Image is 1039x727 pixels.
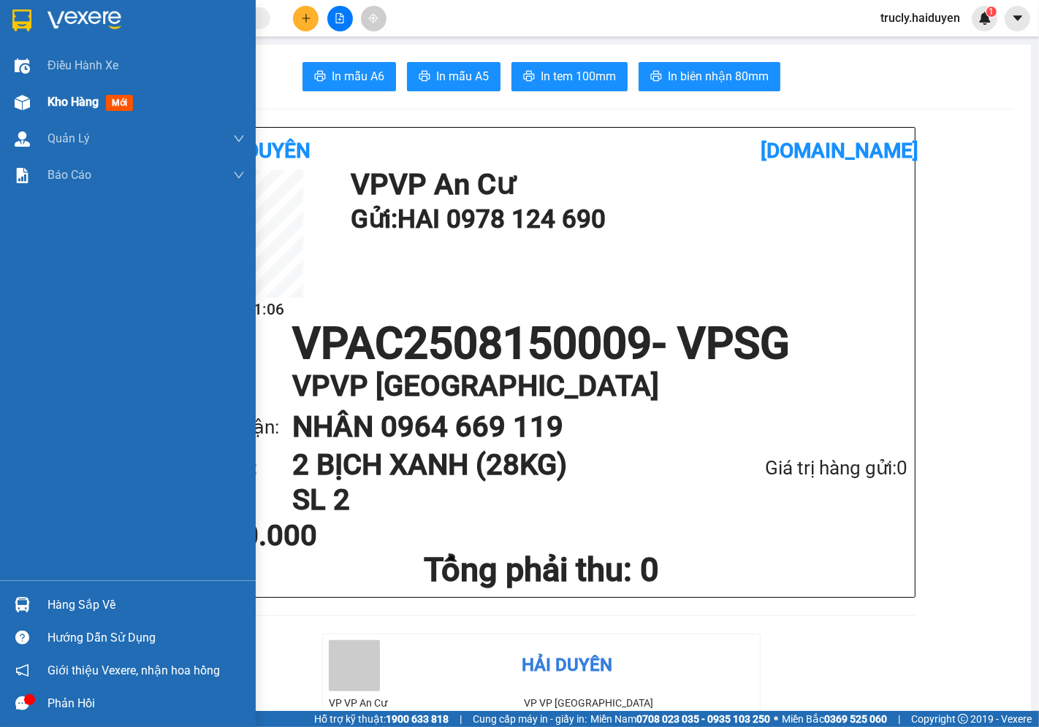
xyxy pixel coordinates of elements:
[47,166,91,184] span: Báo cáo
[15,95,30,110] img: warehouse-icon
[327,6,353,31] button: file-add
[989,7,994,17] span: 1
[15,131,30,147] img: warehouse-icon
[978,12,992,25] img: icon-new-feature
[460,711,462,727] span: |
[15,631,29,645] span: question-circle
[292,482,688,518] h1: SL 2
[541,67,616,85] span: In tem 100mm
[782,711,887,727] span: Miền Bắc
[523,70,535,84] span: printer
[898,711,900,727] span: |
[293,6,319,31] button: plus
[233,133,245,145] span: down
[302,62,396,91] button: printerIn mẫu A6
[668,67,769,85] span: In biên nhận 80mm
[47,56,118,74] span: Điều hành xe
[47,661,220,680] span: Giới thiệu Vexere, nhận hoa hồng
[824,713,887,725] strong: 0369 525 060
[639,62,780,91] button: printerIn biên nhận 80mm
[958,714,968,724] span: copyright
[361,6,387,31] button: aim
[175,322,907,366] h1: VPAC2508150009 - VPSG
[106,95,133,111] span: mới
[407,62,501,91] button: printerIn mẫu A5
[329,695,524,711] li: VP VP An Cư
[125,12,273,47] div: VP [GEOGRAPHIC_DATA]
[473,711,587,727] span: Cung cấp máy in - giấy in:
[650,70,662,84] span: printer
[436,67,489,85] span: In mẫu A5
[986,7,997,17] sup: 1
[12,12,115,30] div: VP An Cư
[332,67,384,85] span: In mẫu A6
[335,13,345,23] span: file-add
[47,594,245,616] div: Hàng sắp về
[688,453,907,483] div: Giá trị hàng gửi: 0
[761,139,919,163] b: [DOMAIN_NAME]
[175,521,417,550] div: Rồi 60.000
[12,47,115,68] div: 0978124690
[47,129,90,147] span: Quản Lý
[11,94,117,112] div: 60.000
[869,9,972,27] span: trucly.haiduyen
[524,695,719,711] li: VP VP [GEOGRAPHIC_DATA]
[125,47,273,65] div: NHÂN
[368,13,378,23] span: aim
[15,597,30,612] img: warehouse-icon
[12,9,31,31] img: logo-vxr
[12,14,35,29] span: Gửi:
[15,663,29,677] span: notification
[1005,6,1030,31] button: caret-down
[301,13,311,23] span: plus
[292,447,688,482] h1: 2 BỊCH XANH (28KG)
[292,366,878,407] h1: VP VP [GEOGRAPHIC_DATA]
[292,407,878,447] h1: NHÂN 0964 669 119
[175,550,907,590] h1: Tổng phải thu: 0
[15,168,30,183] img: solution-icon
[511,62,628,91] button: printerIn tem 100mm
[314,70,326,84] span: printer
[233,169,245,181] span: down
[47,95,99,109] span: Kho hàng
[125,14,160,29] span: Nhận:
[522,652,612,680] div: Hải Duyên
[419,70,430,84] span: printer
[590,711,770,727] span: Miền Nam
[125,65,273,85] div: 0964669119
[314,711,449,727] span: Hỗ trợ kỹ thuật:
[15,696,29,710] span: message
[11,96,35,111] span: Rồi :
[47,627,245,649] div: Hướng dẫn sử dụng
[206,139,311,163] b: Hải Duyên
[774,716,778,722] span: ⚪️
[351,199,900,239] h1: Gửi: HAI 0978 124 690
[12,30,115,47] div: HAI
[386,713,449,725] strong: 1900 633 818
[15,58,30,74] img: warehouse-icon
[1011,12,1024,25] span: caret-down
[47,693,245,715] div: Phản hồi
[636,713,770,725] strong: 0708 023 035 - 0935 103 250
[351,170,900,199] h1: VP VP An Cư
